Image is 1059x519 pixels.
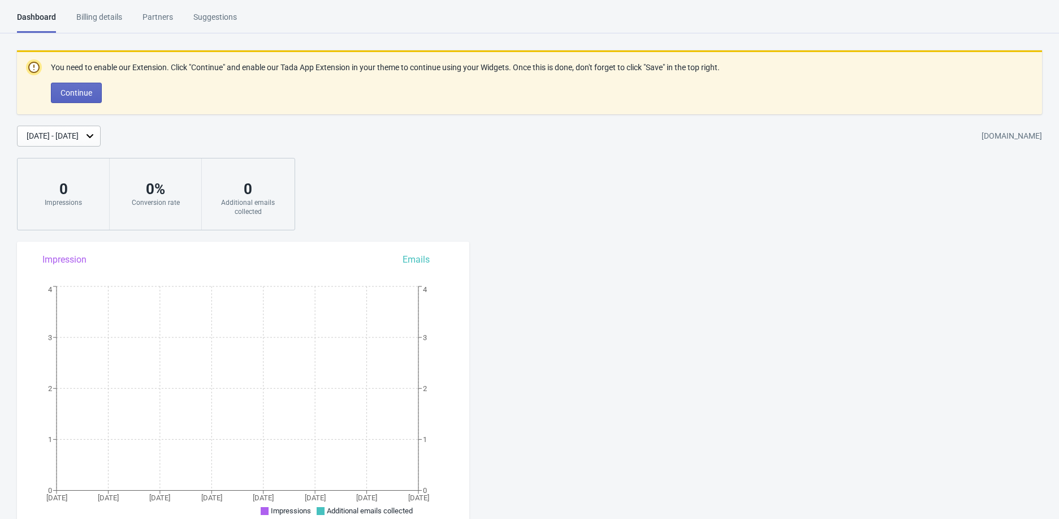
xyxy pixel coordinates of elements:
[149,494,170,502] tspan: [DATE]
[982,126,1042,147] div: [DOMAIN_NAME]
[121,198,190,207] div: Conversion rate
[46,494,67,502] tspan: [DATE]
[98,494,119,502] tspan: [DATE]
[356,494,377,502] tspan: [DATE]
[305,494,326,502] tspan: [DATE]
[423,384,427,393] tspan: 2
[51,62,720,74] p: You need to enable our Extension. Click "Continue" and enable our Tada App Extension in your them...
[142,11,173,31] div: Partners
[48,285,53,294] tspan: 4
[121,180,190,198] div: 0 %
[60,88,92,97] span: Continue
[213,198,283,216] div: Additional emails collected
[27,130,79,142] div: [DATE] - [DATE]
[29,198,98,207] div: Impressions
[48,435,52,444] tspan: 1
[76,11,122,31] div: Billing details
[423,285,427,294] tspan: 4
[48,384,52,393] tspan: 2
[271,507,311,515] span: Impressions
[17,11,56,33] div: Dashboard
[48,333,52,342] tspan: 3
[51,83,102,103] button: Continue
[29,180,98,198] div: 0
[408,494,429,502] tspan: [DATE]
[253,494,274,502] tspan: [DATE]
[423,435,427,444] tspan: 1
[423,333,427,342] tspan: 3
[423,486,427,495] tspan: 0
[48,486,52,495] tspan: 0
[193,11,237,31] div: Suggestions
[213,180,283,198] div: 0
[201,494,222,502] tspan: [DATE]
[327,507,413,515] span: Additional emails collected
